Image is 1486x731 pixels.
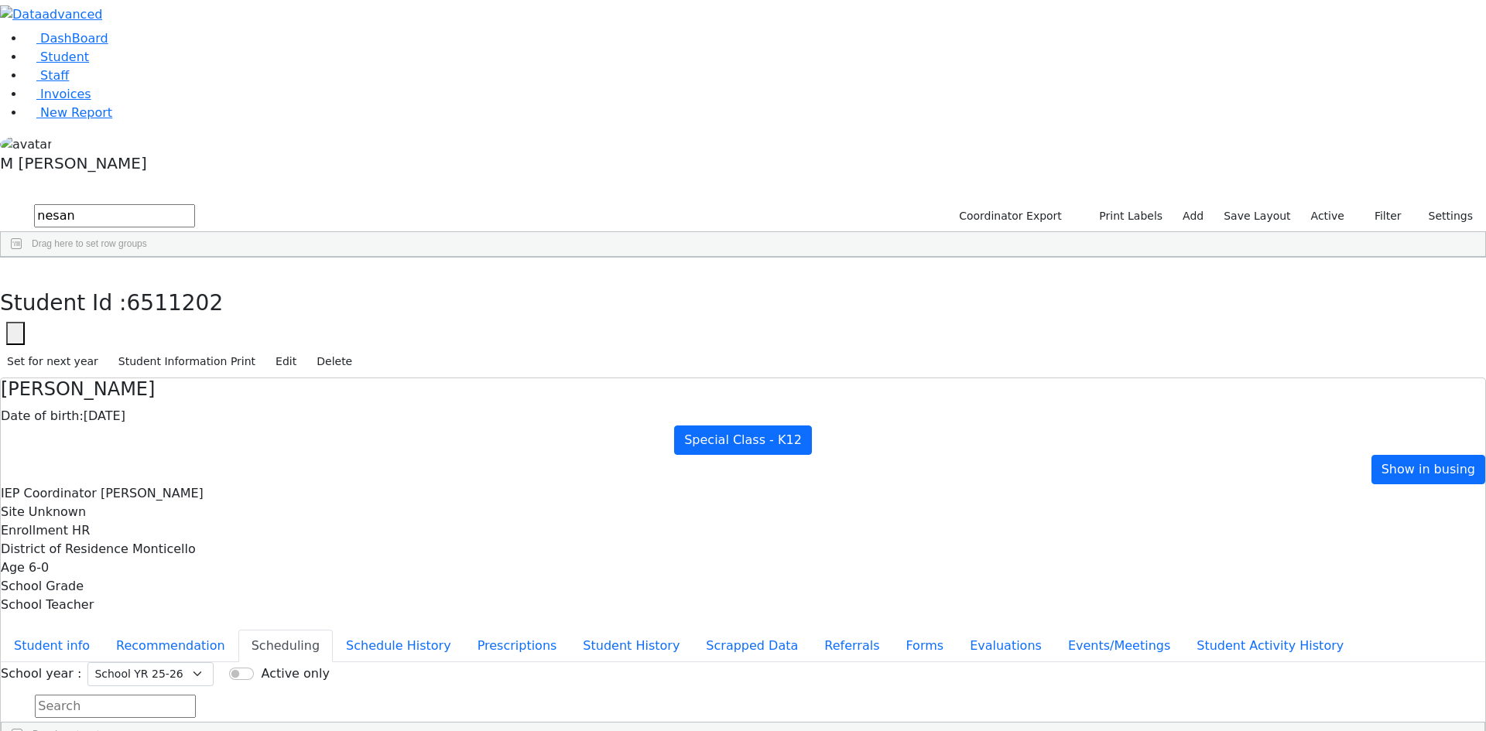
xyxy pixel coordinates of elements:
button: Save Layout [1217,204,1297,228]
span: 6511202 [127,290,224,316]
span: Staff [40,68,69,83]
button: Events/Meetings [1055,630,1183,662]
button: Evaluations [957,630,1055,662]
button: Scheduling [238,630,333,662]
button: Referrals [811,630,892,662]
a: Invoices [25,87,91,101]
input: Search [35,695,196,718]
button: Coordinator Export [949,204,1069,228]
label: School year : [1,664,81,683]
label: IEP Coordinator [1,484,97,503]
button: Settings [1409,204,1480,228]
button: Schedule History [333,630,464,662]
label: Enrollment [1,521,68,540]
label: Site [1,503,25,521]
a: Student [25,50,89,64]
span: DashBoard [40,31,108,46]
button: Student Activity History [1183,630,1357,662]
button: Student Information Print [111,350,262,374]
button: Scrapped Data [693,630,811,662]
button: Recommendation [103,630,238,662]
label: Active [1304,204,1351,228]
a: Staff [25,68,69,83]
label: School Teacher [1,596,94,614]
span: Student [40,50,89,64]
button: Prescriptions [464,630,570,662]
a: DashBoard [25,31,108,46]
button: Forms [892,630,957,662]
label: Date of birth: [1,407,84,425]
span: Drag here to set row groups [32,238,147,249]
span: Unknown [29,504,86,519]
span: HR [72,523,90,538]
button: Delete [310,350,359,374]
div: [DATE] [1,407,1485,425]
button: Filter [1354,204,1409,228]
span: Monticello [132,541,196,556]
label: Age [1,558,25,577]
span: 6-0 [29,560,49,575]
a: Show in busing [1371,455,1485,484]
span: Show in busing [1382,462,1475,477]
span: [PERSON_NAME] [101,486,204,500]
button: Print Labels [1081,204,1169,228]
label: School Grade [1,577,84,596]
span: New Report [40,105,112,120]
button: Edit [269,350,303,374]
label: Active only [261,664,329,683]
button: Student History [570,630,693,662]
label: District of Residence [1,540,128,558]
a: New Report [25,105,112,120]
button: Student info [1,630,103,662]
h4: [PERSON_NAME] [1,378,1485,401]
span: Invoices [40,87,91,101]
a: Add [1176,204,1210,228]
a: Special Class - K12 [674,425,812,455]
input: Search [34,204,195,227]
